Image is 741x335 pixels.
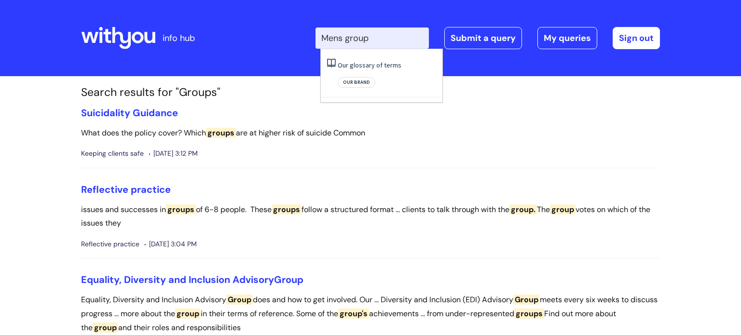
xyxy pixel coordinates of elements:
span: [DATE] 3:12 PM [149,147,198,160]
p: Equality, Diversity and Inclusion Advisory does and how to get involved. Our ... Diversity and In... [81,293,660,335]
a: Submit a query [444,27,522,49]
a: Our glossary of terms [338,61,401,69]
span: group's [338,308,369,319]
span: groups [206,128,236,138]
span: groups [514,308,544,319]
h1: Search results for "Groups" [81,86,660,99]
span: group [93,322,118,333]
span: group. [509,204,537,214]
p: What does the policy cover? Which are at higher risk of suicide Common [81,126,660,140]
input: Search [316,27,429,49]
a: Sign out [613,27,660,49]
p: issues and successes in of 6-8 people. These follow a structured format ... clients to talk throu... [81,203,660,231]
a: My queries [537,27,597,49]
span: groups [272,204,302,214]
span: Our brand [338,77,375,88]
a: Reflective practice [81,183,171,196]
span: Reflective practice [81,238,139,250]
span: [DATE] 3:04 PM [144,238,197,250]
p: info hub [163,30,195,46]
span: Keeping clients safe [81,147,144,160]
span: Group [226,295,253,305]
div: | - [316,27,660,49]
span: groups [166,204,196,214]
a: Equality, Diversity and Inclusion AdvisoryGroup [81,273,303,286]
span: Group [513,295,540,305]
span: group [550,204,576,214]
span: Group [274,273,303,286]
span: group [175,308,201,319]
a: Suicidality Guidance [81,107,178,119]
